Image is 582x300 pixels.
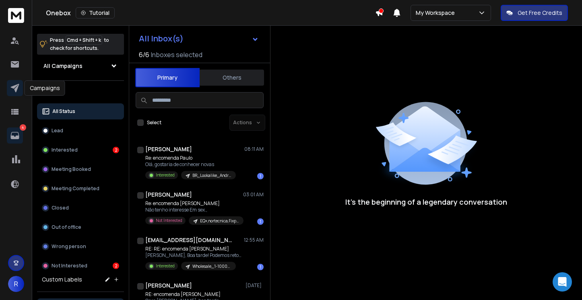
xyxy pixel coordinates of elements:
[151,50,202,60] h3: Inboxes selected
[135,68,200,87] button: Primary
[113,147,119,153] div: 2
[43,62,83,70] h1: All Campaigns
[139,35,184,43] h1: All Inbox(s)
[345,196,507,208] p: It’s the beginning of a legendary conversation
[8,276,24,292] button: R
[37,200,124,216] button: Closed
[37,161,124,177] button: Meeting Booked
[145,282,192,290] h1: [PERSON_NAME]
[52,108,75,115] p: All Status
[145,207,242,213] p: Não tenho interesse Em sex.,
[416,9,458,17] p: My Workspace
[113,263,119,269] div: 2
[52,147,78,153] p: Interested
[145,291,242,298] p: RE: encomenda [PERSON_NAME]
[52,263,87,269] p: Not Interested
[37,219,124,235] button: Out of office
[200,69,264,86] button: Others
[66,35,102,45] span: Cmd + Shift + k
[52,166,91,173] p: Meeting Booked
[156,172,175,178] p: Interested
[52,127,63,134] p: Lead
[52,205,69,211] p: Closed
[518,9,562,17] p: Get Free Credits
[37,123,124,139] button: Lead
[257,173,264,179] div: 1
[156,218,182,224] p: Not Interested
[145,191,192,199] h1: [PERSON_NAME]
[244,237,264,243] p: 12:55 AM
[145,145,192,153] h1: [PERSON_NAME]
[37,87,124,99] h3: Filters
[145,246,242,252] p: RE: RE: encomenda [PERSON_NAME]
[37,258,124,274] button: Not Interested2
[145,252,242,259] p: [PERSON_NAME], Boa tarde! Podemos retomar
[192,263,231,269] p: Wholesale_1-1000_CxO_BR_PHC
[37,181,124,197] button: Meeting Completed
[246,282,264,289] p: [DATE]
[145,155,236,161] p: Re: encomenda Paulo
[37,103,124,119] button: All Status
[147,119,161,126] label: Select
[139,50,149,60] span: 6 / 6
[243,191,264,198] p: 03:01 AM
[20,124,26,131] p: 4
[52,185,99,192] p: Meeting Completed
[192,173,231,179] p: BR_Lookalike_Andreia_Guttal_casaMG_11-500_CxO_PHC
[52,224,81,230] p: Out of office
[7,127,23,144] a: 4
[244,146,264,152] p: 08:11 AM
[37,142,124,158] button: Interested2
[50,36,109,52] p: Press to check for shortcuts.
[37,238,124,255] button: Wrong person
[132,31,265,47] button: All Inbox(s)
[145,200,242,207] p: Re: encomenda [PERSON_NAME]
[156,263,175,269] p: Interested
[553,272,572,292] div: Open Intercom Messenger
[501,5,568,21] button: Get Free Credits
[46,7,375,18] div: Onebox
[25,80,65,96] div: Campaigns
[257,218,264,225] div: 1
[200,218,239,224] p: EQ+,nortecnica,Fixpacos_Lookalike_1-any_CxO_BR_PHC
[37,58,124,74] button: All Campaigns
[52,243,86,250] p: Wrong person
[145,161,236,168] p: Olá, gostaria de conhecer novas
[257,264,264,270] div: 1
[145,236,234,244] h1: [EMAIL_ADDRESS][DOMAIN_NAME]
[42,275,82,284] h3: Custom Labels
[76,7,115,18] button: Tutorial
